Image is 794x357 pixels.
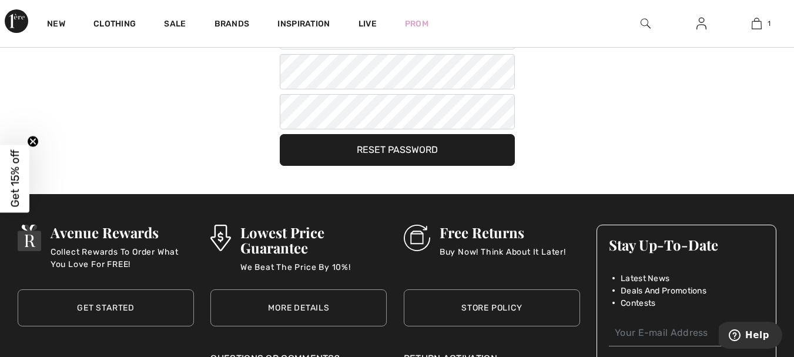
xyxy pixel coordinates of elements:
[5,9,28,33] img: 1ère Avenue
[280,134,515,166] button: Reset Password
[18,289,194,326] a: Get Started
[621,285,706,297] span: Deals And Promotions
[609,237,764,252] h3: Stay Up-To-Date
[51,225,194,240] h3: Avenue Rewards
[93,19,136,31] a: Clothing
[621,272,669,285] span: Latest News
[359,18,377,30] a: Live
[440,225,566,240] h3: Free Returns
[752,16,762,31] img: My Bag
[210,225,230,251] img: Lowest Price Guarantee
[440,246,566,269] p: Buy Now! Think About It Later!
[18,225,41,251] img: Avenue Rewards
[405,18,428,30] a: Prom
[277,19,330,31] span: Inspiration
[404,289,580,326] a: Store Policy
[51,246,194,269] p: Collect Rewards To Order What You Love For FREE!
[404,225,430,251] img: Free Returns
[47,19,65,31] a: New
[240,225,387,255] h3: Lowest Price Guarantee
[687,16,716,31] a: Sign In
[768,18,770,29] span: 1
[164,19,186,31] a: Sale
[240,261,387,285] p: We Beat The Price By 10%!
[641,16,651,31] img: search the website
[719,322,782,351] iframe: Opens a widget where you can find more information
[609,320,764,346] input: Your E-mail Address
[8,150,22,208] span: Get 15% off
[27,135,39,147] button: Close teaser
[696,16,706,31] img: My Info
[729,16,784,31] a: 1
[621,297,655,309] span: Contests
[215,19,250,31] a: Brands
[210,289,387,326] a: More Details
